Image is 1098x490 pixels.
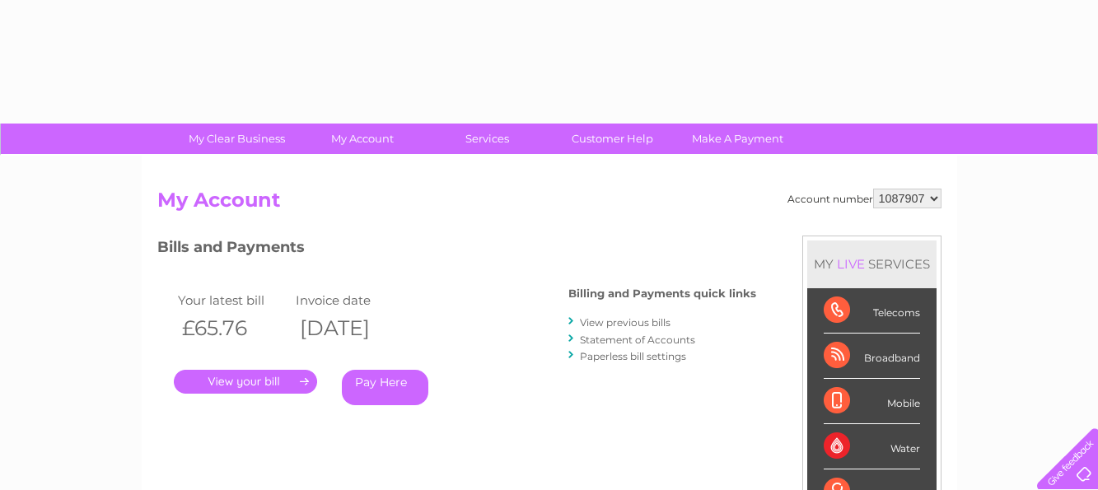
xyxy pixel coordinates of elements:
td: Your latest bill [174,289,292,311]
div: Telecoms [824,288,920,334]
a: View previous bills [580,316,670,329]
a: Pay Here [342,370,428,405]
h3: Bills and Payments [157,236,756,264]
td: Invoice date [292,289,410,311]
a: Services [419,124,555,154]
h4: Billing and Payments quick links [568,287,756,300]
th: [DATE] [292,311,410,345]
th: £65.76 [174,311,292,345]
div: Mobile [824,379,920,424]
div: Account number [787,189,941,208]
a: Paperless bill settings [580,350,686,362]
a: Make A Payment [670,124,806,154]
div: Water [824,424,920,469]
div: MY SERVICES [807,240,937,287]
a: Statement of Accounts [580,334,695,346]
div: LIVE [834,256,868,272]
a: Customer Help [544,124,680,154]
h2: My Account [157,189,941,220]
a: My Clear Business [169,124,305,154]
a: My Account [294,124,430,154]
a: . [174,370,317,394]
div: Broadband [824,334,920,379]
